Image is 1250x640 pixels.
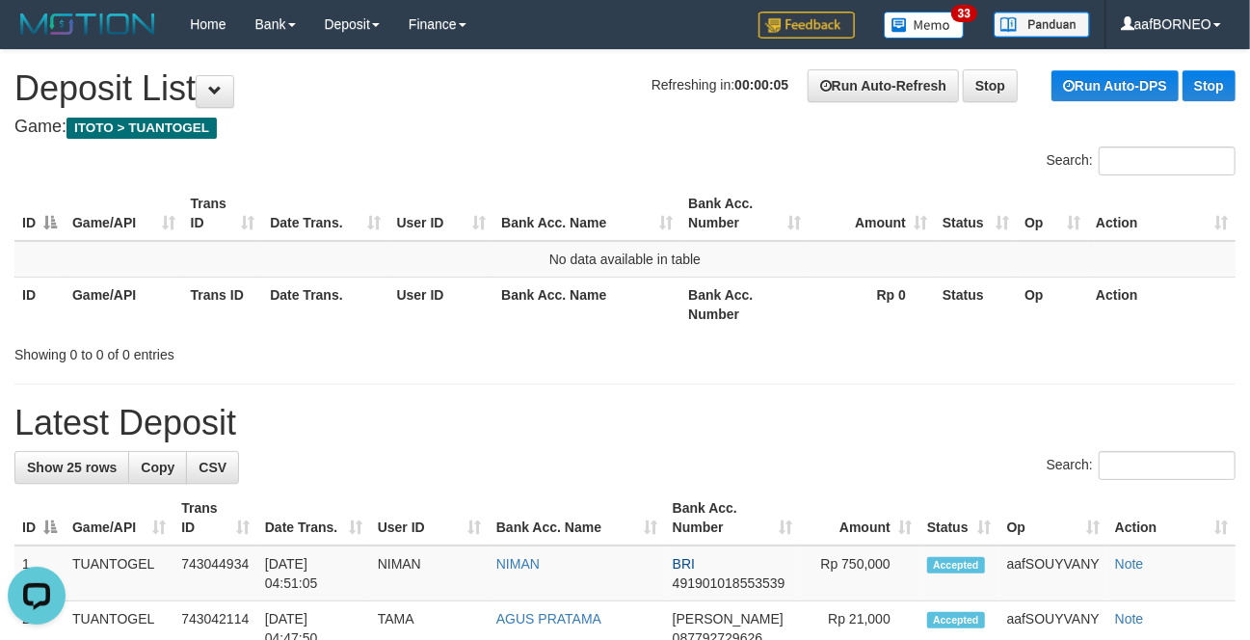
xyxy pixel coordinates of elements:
[758,12,855,39] img: Feedback.jpg
[1099,451,1236,480] input: Search:
[186,451,239,484] a: CSV
[14,69,1236,108] h1: Deposit List
[884,12,965,39] img: Button%20Memo.svg
[673,575,785,591] span: Copy 491901018553539 to clipboard
[801,491,919,546] th: Amount: activate to sort column ascending
[994,12,1090,38] img: panduan.png
[496,556,540,572] a: NIMAN
[370,546,489,601] td: NIMAN
[673,556,695,572] span: BRI
[801,546,919,601] td: Rp 750,000
[27,460,117,475] span: Show 25 rows
[963,69,1018,102] a: Stop
[734,77,788,93] strong: 00:00:05
[389,186,494,241] th: User ID: activate to sort column ascending
[999,546,1107,601] td: aafSOUYVANY
[1017,277,1088,332] th: Op
[141,460,174,475] span: Copy
[999,491,1107,546] th: Op: activate to sort column ascending
[14,337,506,364] div: Showing 0 to 0 of 0 entries
[493,186,680,241] th: Bank Acc. Name: activate to sort column ascending
[1183,70,1236,101] a: Stop
[927,557,985,573] span: Accepted
[665,491,801,546] th: Bank Acc. Number: activate to sort column ascending
[65,186,183,241] th: Game/API: activate to sort column ascending
[927,612,985,628] span: Accepted
[680,277,809,332] th: Bank Acc. Number
[489,491,665,546] th: Bank Acc. Name: activate to sort column ascending
[809,186,935,241] th: Amount: activate to sort column ascending
[183,186,263,241] th: Trans ID: activate to sort column ascending
[1107,491,1236,546] th: Action: activate to sort column ascending
[173,546,257,601] td: 743044934
[14,404,1236,442] h1: Latest Deposit
[65,491,173,546] th: Game/API: activate to sort column ascending
[1017,186,1088,241] th: Op: activate to sort column ascending
[493,277,680,332] th: Bank Acc. Name
[65,546,173,601] td: TUANTOGEL
[257,491,370,546] th: Date Trans.: activate to sort column ascending
[8,8,66,66] button: Open LiveChat chat widget
[14,241,1236,278] td: No data available in table
[1115,556,1144,572] a: Note
[128,451,187,484] a: Copy
[14,118,1236,137] h4: Game:
[809,277,935,332] th: Rp 0
[66,118,217,139] span: ITOTO > TUANTOGEL
[370,491,489,546] th: User ID: activate to sort column ascending
[1088,277,1236,332] th: Action
[1051,70,1179,101] a: Run Auto-DPS
[14,451,129,484] a: Show 25 rows
[1088,186,1236,241] th: Action: activate to sort column ascending
[14,491,65,546] th: ID: activate to sort column descending
[389,277,494,332] th: User ID
[808,69,959,102] a: Run Auto-Refresh
[673,611,784,627] span: [PERSON_NAME]
[173,491,257,546] th: Trans ID: activate to sort column ascending
[1047,451,1236,480] label: Search:
[935,277,1017,332] th: Status
[14,277,65,332] th: ID
[951,5,977,22] span: 33
[262,277,388,332] th: Date Trans.
[1099,147,1236,175] input: Search:
[257,546,370,601] td: [DATE] 04:51:05
[14,546,65,601] td: 1
[183,277,263,332] th: Trans ID
[1115,611,1144,627] a: Note
[680,186,809,241] th: Bank Acc. Number: activate to sort column ascending
[14,10,161,39] img: MOTION_logo.png
[199,460,226,475] span: CSV
[919,491,999,546] th: Status: activate to sort column ascending
[65,277,183,332] th: Game/API
[652,77,788,93] span: Refreshing in:
[935,186,1017,241] th: Status: activate to sort column ascending
[14,186,65,241] th: ID: activate to sort column descending
[1047,147,1236,175] label: Search:
[496,611,601,627] a: AGUS PRATAMA
[262,186,388,241] th: Date Trans.: activate to sort column ascending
